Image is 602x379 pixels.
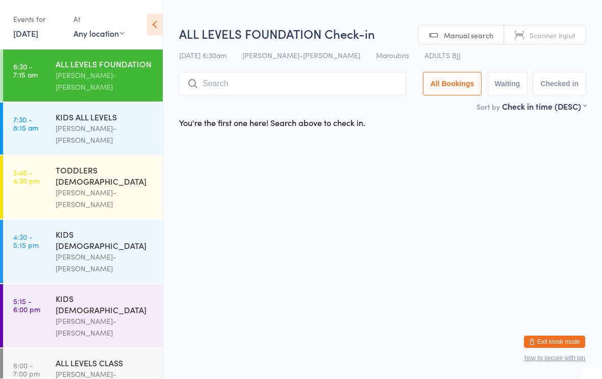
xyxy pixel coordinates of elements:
a: 3:45 -4:30 pmTODDLERS [DEMOGRAPHIC_DATA][PERSON_NAME]-[PERSON_NAME] [3,156,163,219]
span: Maroubra [376,50,409,61]
div: [PERSON_NAME]-[PERSON_NAME] [56,70,154,93]
time: 6:30 - 7:15 am [13,63,38,79]
div: Any location [73,28,124,39]
span: Manual search [444,31,493,41]
time: 5:15 - 6:00 pm [13,297,40,314]
span: [DATE] 6:30am [179,50,227,61]
a: 4:30 -5:15 pmKIDS [DEMOGRAPHIC_DATA][PERSON_NAME]-[PERSON_NAME] [3,220,163,284]
time: 6:00 - 7:00 pm [13,362,40,378]
div: ALL LEVELS FOUNDATION [56,59,154,70]
div: At [73,11,124,28]
div: KIDS [DEMOGRAPHIC_DATA] [56,229,154,251]
h2: ALL LEVELS FOUNDATION Check-in [179,26,586,42]
div: TODDLERS [DEMOGRAPHIC_DATA] [56,165,154,187]
button: Exit kiosk mode [524,336,585,348]
div: [PERSON_NAME]-[PERSON_NAME] [56,187,154,211]
time: 7:30 - 8:15 am [13,116,38,132]
div: KIDS [DEMOGRAPHIC_DATA] [56,293,154,316]
div: You're the first one here! Search above to check in. [179,117,365,129]
time: 3:45 - 4:30 pm [13,169,40,185]
div: [PERSON_NAME]-[PERSON_NAME] [56,123,154,146]
div: ALL LEVELS CLASS [56,358,154,369]
button: Waiting [487,72,528,96]
span: Scanner input [530,31,575,41]
div: Events for [13,11,63,28]
div: [PERSON_NAME]-[PERSON_NAME] [56,251,154,275]
span: ADULTS BJJ [424,50,461,61]
label: Sort by [476,102,500,112]
a: 6:30 -7:15 amALL LEVELS FOUNDATION[PERSON_NAME]-[PERSON_NAME] [3,50,163,102]
div: KIDS ALL LEVELS [56,112,154,123]
input: Search [179,72,406,96]
div: Check in time (DESC) [502,101,586,112]
time: 4:30 - 5:15 pm [13,233,39,249]
a: [DATE] [13,28,38,39]
div: [PERSON_NAME]-[PERSON_NAME] [56,316,154,339]
span: [PERSON_NAME]-[PERSON_NAME] [242,50,360,61]
button: All Bookings [423,72,482,96]
a: 5:15 -6:00 pmKIDS [DEMOGRAPHIC_DATA][PERSON_NAME]-[PERSON_NAME] [3,285,163,348]
button: Checked in [533,72,586,96]
a: 7:30 -8:15 amKIDS ALL LEVELS[PERSON_NAME]-[PERSON_NAME] [3,103,163,155]
button: how to secure with pin [524,355,585,362]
